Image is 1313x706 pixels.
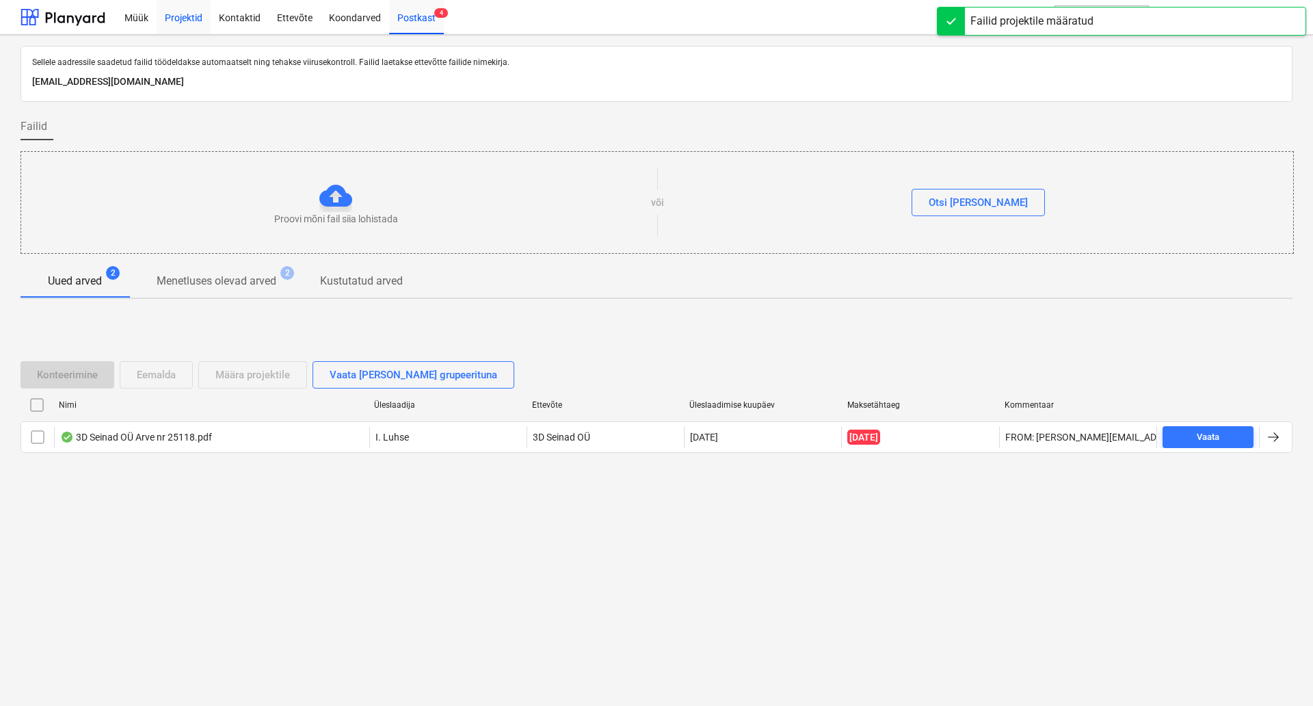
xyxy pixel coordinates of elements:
div: Failid projektile määratud [970,13,1093,29]
p: Sellele aadressile saadetud failid töödeldakse automaatselt ning tehakse viirusekontroll. Failid ... [32,57,1281,68]
div: Maksetähtaeg [847,400,994,410]
span: [DATE] [847,430,880,445]
div: Andmed failist loetud [60,432,74,443]
div: Vaata [PERSON_NAME] grupeerituna [330,366,497,384]
div: Üleslaadija [374,400,521,410]
div: [DATE] [690,432,718,443]
div: 3D Seinad OÜ [527,426,684,448]
span: Failid [21,118,47,135]
div: Vestlusvidin [1245,640,1313,706]
span: 2 [106,266,120,280]
div: Otsi [PERSON_NAME] [929,194,1028,211]
button: Otsi [PERSON_NAME] [912,189,1045,216]
button: Vaata [1163,426,1254,448]
p: I. Luhse [375,430,409,444]
p: või [651,196,664,209]
p: Menetluses olevad arved [157,273,276,289]
div: Nimi [59,400,363,410]
button: Vaata [PERSON_NAME] grupeerituna [313,361,514,389]
div: Vaata [1197,430,1219,445]
p: Uued arved [48,273,102,289]
span: 2 [280,266,294,280]
div: Ettevõte [532,400,679,410]
p: [EMAIL_ADDRESS][DOMAIN_NAME] [32,74,1281,90]
div: Üleslaadimise kuupäev [689,400,836,410]
div: Kommentaar [1005,400,1152,410]
div: 3D Seinad OÜ Arve nr 25118.pdf [60,432,212,443]
p: Proovi mõni fail siia lohistada [274,212,398,226]
p: Kustutatud arved [320,273,403,289]
span: 4 [434,8,448,18]
iframe: Chat Widget [1245,640,1313,706]
div: Proovi mõni fail siia lohistadavõiOtsi [PERSON_NAME] [21,151,1294,254]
